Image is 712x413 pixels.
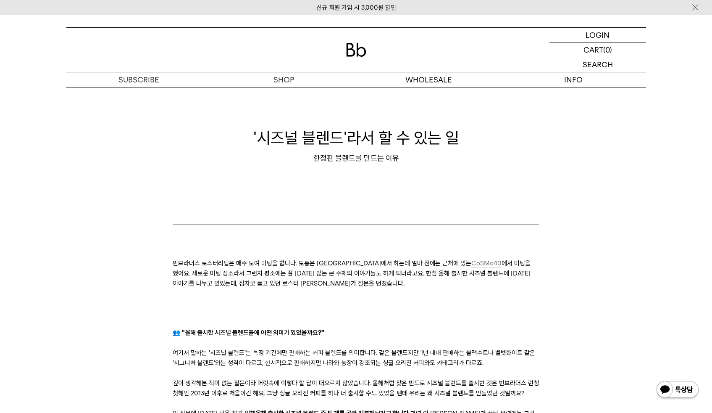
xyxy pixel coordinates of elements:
[173,258,539,289] p: 빈브라더스 로스터리팀은 매주 모여 미팅을 합니다. 보통은 [GEOGRAPHIC_DATA]에서 하는데 얼마 전에는 근처에 있는 에서 미팅을 했어요. 새로운 미팅 장소라서 그런지...
[501,72,646,87] p: INFO
[211,72,356,87] a: SHOP
[316,4,396,11] a: 신규 회원 가입 시 3,000원 할인
[549,28,646,42] a: LOGIN
[471,259,502,267] a: CoSMo40
[603,42,612,57] p: (0)
[173,348,539,368] p: 여기서 말하는 '시즈널 블렌드'는 특정 기간에만 판매하는 커피 블렌드를 의미합니다. 같은 블렌드지만 1년 내내 판매하는 블랙수트나 벨벳화이트 같은 '시그니처 블렌드'와는 성격...
[583,42,603,57] p: CART
[66,127,646,149] h1: '시즈널 블렌드'라서 할 수 있는 일
[356,72,501,87] p: WHOLESALE
[656,380,699,400] img: 카카오톡 채널 1:1 채팅 버튼
[346,43,366,57] img: 로고
[586,28,610,42] p: LOGIN
[583,57,613,72] p: SEARCH
[173,329,324,336] span: 👥 "올해 출시한 시즈널 블렌드들에 어떤 의미가 있었을까요?"
[66,72,211,87] a: SUBSCRIBE
[66,153,646,163] div: 한정판 블렌드를 만드는 이유
[173,378,539,398] p: 깊이 생각해본 적이 없는 질문이라 머릿속에 이렇다 할 답이 떠오르지 않았습니다. 올해처럼 잦은 빈도로 시즈널 블렌드를 출시한 것은 빈브라더스 런칭 첫해인 2013년 이후로 처...
[549,42,646,57] a: CART (0)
